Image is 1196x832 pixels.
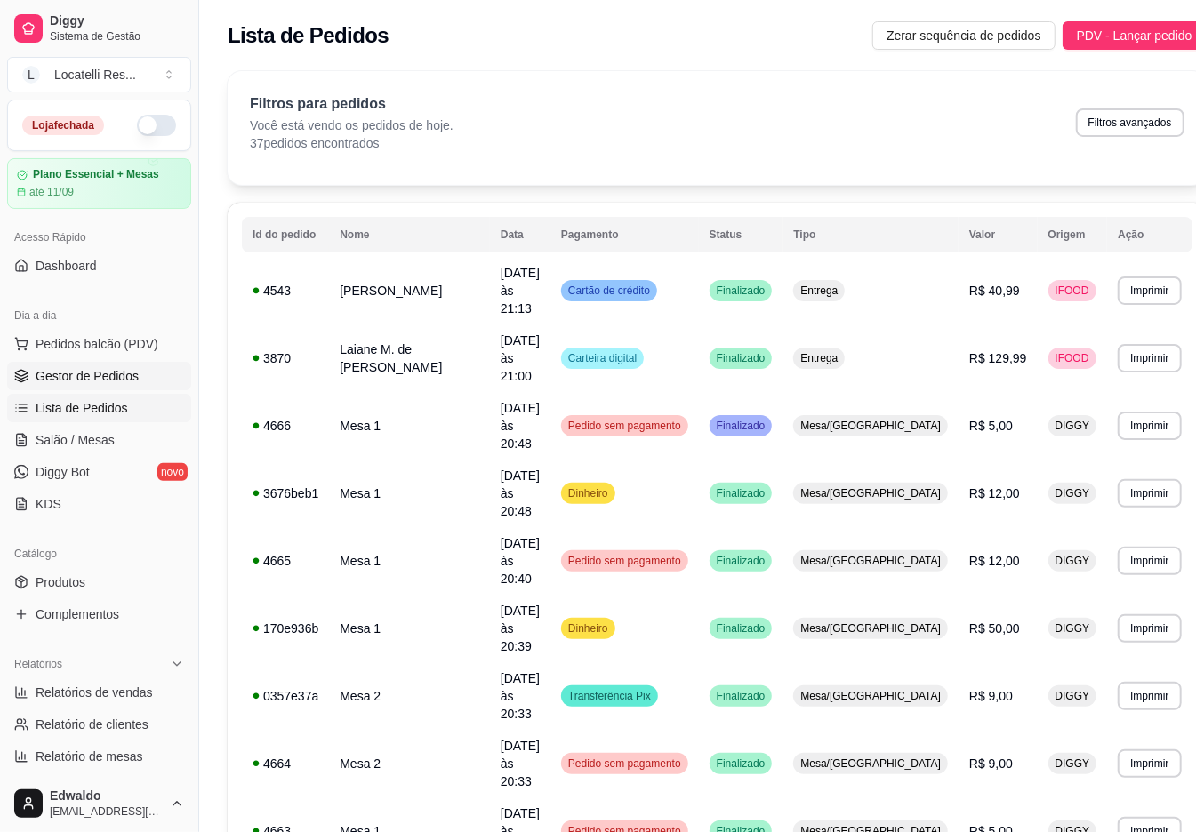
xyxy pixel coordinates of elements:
[329,460,490,527] td: Mesa 1
[7,158,191,209] a: Plano Essencial + Mesasaté 11/09
[1052,621,1094,636] span: DIGGY
[36,335,158,353] span: Pedidos balcão (PDV)
[7,774,191,803] a: Relatório de fidelidadenovo
[36,431,115,449] span: Salão / Mesas
[7,782,191,825] button: Edwaldo[EMAIL_ADDRESS][DOMAIN_NAME]
[54,66,136,84] div: Locatelli Res ...
[797,419,944,433] span: Mesa/[GEOGRAPHIC_DATA]
[565,621,612,636] span: Dinheiro
[7,426,191,454] a: Salão / Mesas
[490,217,550,252] th: Data
[36,748,143,765] span: Relatório de mesas
[501,604,540,653] span: [DATE] às 20:39
[250,93,454,115] p: Filtros para pedidos
[1118,682,1181,710] button: Imprimir
[7,490,191,518] a: KDS
[1052,419,1094,433] span: DIGGY
[250,116,454,134] p: Você está vendo os pedidos de hoje.
[36,399,128,417] span: Lista de Pedidos
[36,367,139,385] span: Gestor de Pedidos
[7,678,191,707] a: Relatórios de vendas
[969,419,1013,433] span: R$ 5,00
[1052,689,1094,703] span: DIGGY
[797,756,944,771] span: Mesa/[GEOGRAPHIC_DATA]
[36,605,119,623] span: Complementos
[7,540,191,568] div: Catálogo
[501,401,540,451] span: [DATE] às 20:48
[1052,756,1094,771] span: DIGGY
[36,495,61,513] span: KDS
[36,684,153,701] span: Relatórios de vendas
[7,568,191,596] a: Produtos
[959,217,1038,252] th: Valor
[253,484,318,502] div: 3676beb1
[29,185,74,199] article: até 11/09
[713,621,769,636] span: Finalizado
[872,21,1056,50] button: Zerar sequência de pedidos
[253,417,318,435] div: 4666
[501,671,540,721] span: [DATE] às 20:33
[253,282,318,300] div: 4543
[329,595,490,662] td: Mesa 1
[969,486,1020,500] span: R$ 12,00
[1118,479,1181,508] button: Imprimir
[242,217,329,252] th: Id do pedido
[7,223,191,252] div: Acesso Rápido
[253,620,318,637] div: 170e936b
[713,554,769,568] span: Finalizado
[36,716,148,733] span: Relatório de clientes
[253,349,318,367] div: 3870
[50,788,163,804] span: Edwaldo
[969,621,1020,636] span: R$ 50,00
[565,486,612,500] span: Dinheiro
[7,600,191,628] a: Complementos
[713,756,769,771] span: Finalizado
[797,689,944,703] span: Mesa/[GEOGRAPHIC_DATA]
[783,217,959,252] th: Tipo
[1118,547,1181,575] button: Imprimir
[7,252,191,280] a: Dashboard
[1052,486,1094,500] span: DIGGY
[7,458,191,486] a: Diggy Botnovo
[7,394,191,422] a: Lista de Pedidos
[50,804,163,819] span: [EMAIL_ADDRESS][DOMAIN_NAME]
[22,66,40,84] span: L
[713,689,769,703] span: Finalizado
[565,419,685,433] span: Pedido sem pagamento
[7,57,191,92] button: Select a team
[7,330,191,358] button: Pedidos balcão (PDV)
[36,257,97,275] span: Dashboard
[7,710,191,739] a: Relatório de clientes
[1052,284,1093,298] span: IFOOD
[1052,351,1093,365] span: IFOOD
[501,536,540,586] span: [DATE] às 20:40
[550,217,699,252] th: Pagamento
[713,486,769,500] span: Finalizado
[7,301,191,330] div: Dia a dia
[253,552,318,570] div: 4665
[501,333,540,383] span: [DATE] às 21:00
[1038,217,1108,252] th: Origem
[50,29,184,44] span: Sistema de Gestão
[14,657,62,671] span: Relatórios
[713,284,769,298] span: Finalizado
[713,419,769,433] span: Finalizado
[501,739,540,788] span: [DATE] às 20:33
[887,26,1041,45] span: Zerar sequência de pedidos
[969,284,1020,298] span: R$ 40,99
[7,7,191,50] a: DiggySistema de Gestão
[50,13,184,29] span: Diggy
[1107,217,1192,252] th: Ação
[1118,412,1181,440] button: Imprimir
[969,689,1013,703] span: R$ 9,00
[329,527,490,595] td: Mesa 1
[329,324,490,392] td: Laiane M. de [PERSON_NAME]
[797,351,841,365] span: Entrega
[565,554,685,568] span: Pedido sem pagamento
[7,742,191,771] a: Relatório de mesas
[250,134,454,152] p: 37 pedidos encontrados
[22,116,104,135] div: Loja fechada
[699,217,783,252] th: Status
[1052,554,1094,568] span: DIGGY
[969,351,1027,365] span: R$ 129,99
